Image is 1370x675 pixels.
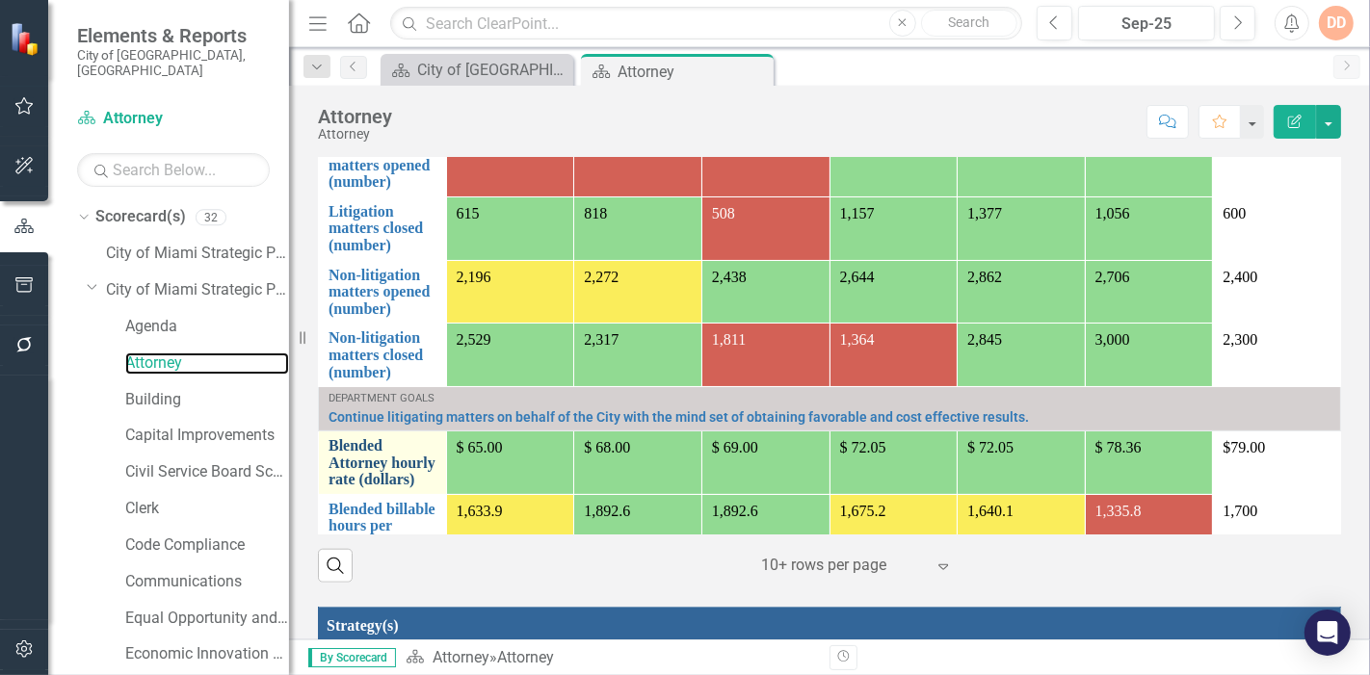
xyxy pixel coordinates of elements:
[390,7,1022,40] input: Search ClearPoint...
[329,437,436,488] a: Blended Attorney hourly rate (dollars)
[319,134,447,197] td: Double-Click to Edit Right Click for Context Menu
[1213,260,1341,324] td: Double-Click to Edit
[457,503,503,519] span: 1,633.9
[840,439,886,455] span: $ 72.05
[712,205,735,221] span: 508
[125,389,289,411] a: Building
[1223,269,1257,285] span: 2,400
[712,269,747,285] span: 2,438
[457,205,480,221] span: 615
[840,269,875,285] span: 2,644
[840,503,886,519] span: 1,675.2
[10,22,43,56] img: ClearPoint Strategy
[1095,205,1130,221] span: 1,056
[1304,610,1351,656] div: Open Intercom Messenger
[1223,503,1257,519] span: 1,700
[584,205,607,221] span: 818
[385,58,568,82] a: City of [GEOGRAPHIC_DATA]
[712,331,746,348] span: 1,811
[319,430,447,494] td: Double-Click to Edit Right Click for Context Menu
[329,393,1330,404] div: Department Goals
[1223,205,1246,221] span: 600
[125,316,289,338] a: Agenda
[329,501,436,568] a: Blended billable hours per Attorney (hours)
[457,439,503,455] span: $ 65.00
[318,127,392,142] div: Attorney
[125,461,289,483] a: Civil Service Board Scorecard
[77,24,270,47] span: Elements & Reports
[967,331,1002,348] span: 2,845
[967,269,1002,285] span: 2,862
[319,196,447,260] td: Double-Click to Edit Right Click for Context Menu
[584,503,630,519] span: 1,892.6
[125,352,289,375] a: Attorney
[125,498,289,520] a: Clerk
[497,648,554,666] div: Attorney
[125,608,289,630] a: Equal Opportunity and Diversity Programs
[840,331,875,348] span: 1,364
[584,439,630,455] span: $ 68.00
[329,329,436,380] a: Non-litigation matters closed (number)
[1213,494,1341,574] td: Double-Click to Edit
[1095,269,1130,285] span: 2,706
[417,58,568,82] div: City of [GEOGRAPHIC_DATA]
[967,205,1002,221] span: 1,377
[77,153,270,187] input: Search Below...
[921,10,1017,37] button: Search
[1213,324,1341,387] td: Double-Click to Edit
[1095,503,1142,519] span: 1,335.8
[1085,13,1208,36] div: Sep-25
[77,47,270,79] small: City of [GEOGRAPHIC_DATA], [GEOGRAPHIC_DATA]
[1213,430,1341,494] td: Double-Click to Edit
[125,571,289,593] a: Communications
[319,260,447,324] td: Double-Click to Edit Right Click for Context Menu
[584,269,619,285] span: 2,272
[1213,196,1341,260] td: Double-Click to Edit
[1319,6,1354,40] button: DD
[318,106,392,127] div: Attorney
[106,279,289,301] a: City of Miami Strategic Plan (NEW)
[1095,439,1142,455] span: $ 78.36
[457,269,491,285] span: 2,196
[584,331,619,348] span: 2,317
[967,503,1014,519] span: 1,640.1
[319,387,1341,431] td: Double-Click to Edit Right Click for Context Menu
[308,648,396,667] span: By Scorecard
[948,14,989,30] span: Search
[618,60,769,84] div: Attorney
[329,267,436,318] a: Non-litigation matters opened (number)
[125,643,289,665] a: Economic Innovation and Development
[319,324,447,387] td: Double-Click to Edit Right Click for Context Menu
[106,243,289,265] a: City of Miami Strategic Plan
[329,410,1330,425] a: Continue litigating matters on behalf of the City with the mind set of obtaining favorable and co...
[1078,6,1215,40] button: Sep-25
[196,209,226,225] div: 32
[125,425,289,447] a: Capital Improvements
[712,439,758,455] span: $ 69.00
[712,503,758,519] span: 1,892.6
[319,494,447,574] td: Double-Click to Edit Right Click for Context Menu
[1223,331,1257,348] span: 2,300
[406,647,815,669] div: »
[125,534,289,557] a: Code Compliance
[433,648,489,666] a: Attorney
[95,206,186,228] a: Scorecard(s)
[1095,331,1130,348] span: 3,000
[1213,134,1341,197] td: Double-Click to Edit
[329,203,436,254] a: Litigation matters closed (number)
[329,140,436,191] a: Litigation matters opened (number)
[967,439,1014,455] span: $ 72.05
[77,108,270,130] a: Attorney
[457,331,491,348] span: 2,529
[840,205,875,221] span: 1,157
[1223,439,1265,455] span: $79.00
